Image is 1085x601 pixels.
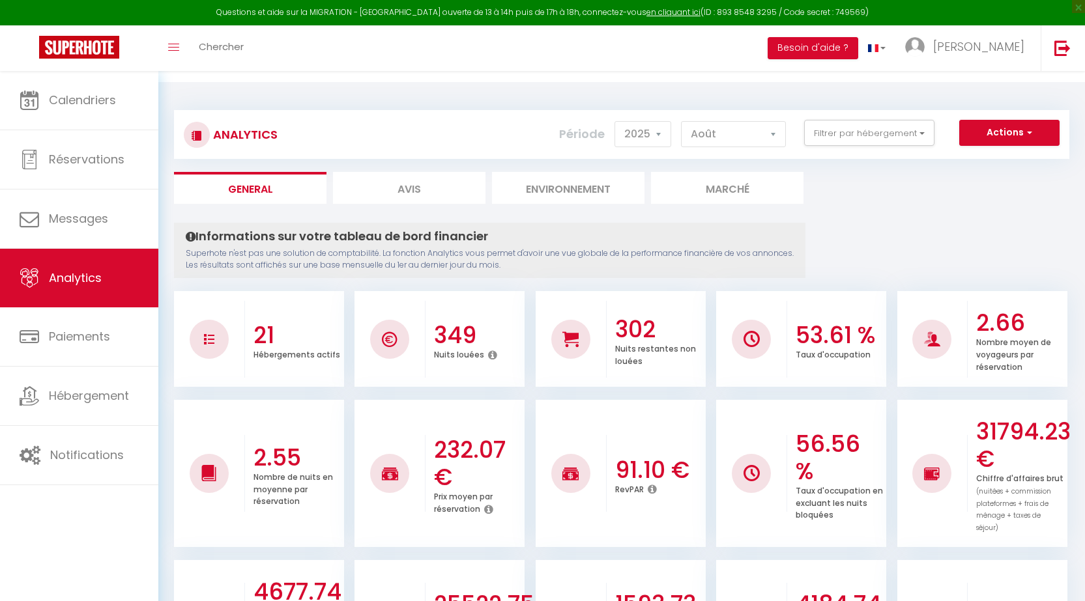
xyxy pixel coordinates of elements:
[253,469,333,507] p: Nombre de nuits en moyenne par réservation
[333,172,485,204] li: Avis
[646,7,701,18] a: en cliquant ici
[199,40,244,53] span: Chercher
[744,465,760,481] img: NO IMAGE
[796,430,883,485] h3: 56.56 %
[50,447,124,463] span: Notifications
[976,470,1063,533] p: Chiffre d'affaires brut
[615,316,702,343] h3: 302
[651,172,803,204] li: Marché
[49,92,116,108] span: Calendriers
[1030,546,1085,601] iframe: LiveChat chat widget
[796,482,883,521] p: Taux d'occupation en excluant les nuits bloquées
[976,486,1051,533] span: (nuitées + commission plateformes + frais de ménage + taxes de séjour)
[49,270,102,286] span: Analytics
[204,334,214,344] img: NO IMAGE
[615,456,702,484] h3: 91.10 €
[559,120,605,148] label: Période
[615,481,644,495] p: RevPAR
[796,322,883,349] h3: 53.61 %
[895,25,1041,71] a: ... [PERSON_NAME]
[933,38,1024,55] span: [PERSON_NAME]
[174,172,326,204] li: General
[186,247,794,272] p: Superhote n'est pas une solution de comptabilité. La fonction Analytics vous permet d'avoir une v...
[434,346,484,360] p: Nuits louées
[434,488,493,514] p: Prix moyen par réservation
[186,229,794,244] h4: Informations sur votre tableau de bord financier
[253,322,341,349] h3: 21
[615,341,696,367] p: Nuits restantes non louées
[253,444,341,471] h3: 2.55
[924,466,940,481] img: NO IMAGE
[768,37,858,59] button: Besoin d'aide ?
[49,210,108,227] span: Messages
[976,334,1051,372] p: Nombre moyen de voyageurs par réservation
[49,328,110,344] span: Paiements
[434,322,521,349] h3: 349
[959,120,1060,146] button: Actions
[253,346,340,360] p: Hébergements actifs
[976,418,1063,473] h3: 31794.23 €
[210,120,278,149] h3: Analytics
[804,120,934,146] button: Filtrer par hébergement
[49,387,129,404] span: Hébergement
[492,172,644,204] li: Environnement
[796,346,871,360] p: Taux d'occupation
[434,436,521,491] h3: 232.07 €
[39,36,119,59] img: Super Booking
[49,151,124,167] span: Réservations
[1054,40,1071,56] img: logout
[189,25,253,71] a: Chercher
[905,37,925,57] img: ...
[976,309,1063,337] h3: 2.66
